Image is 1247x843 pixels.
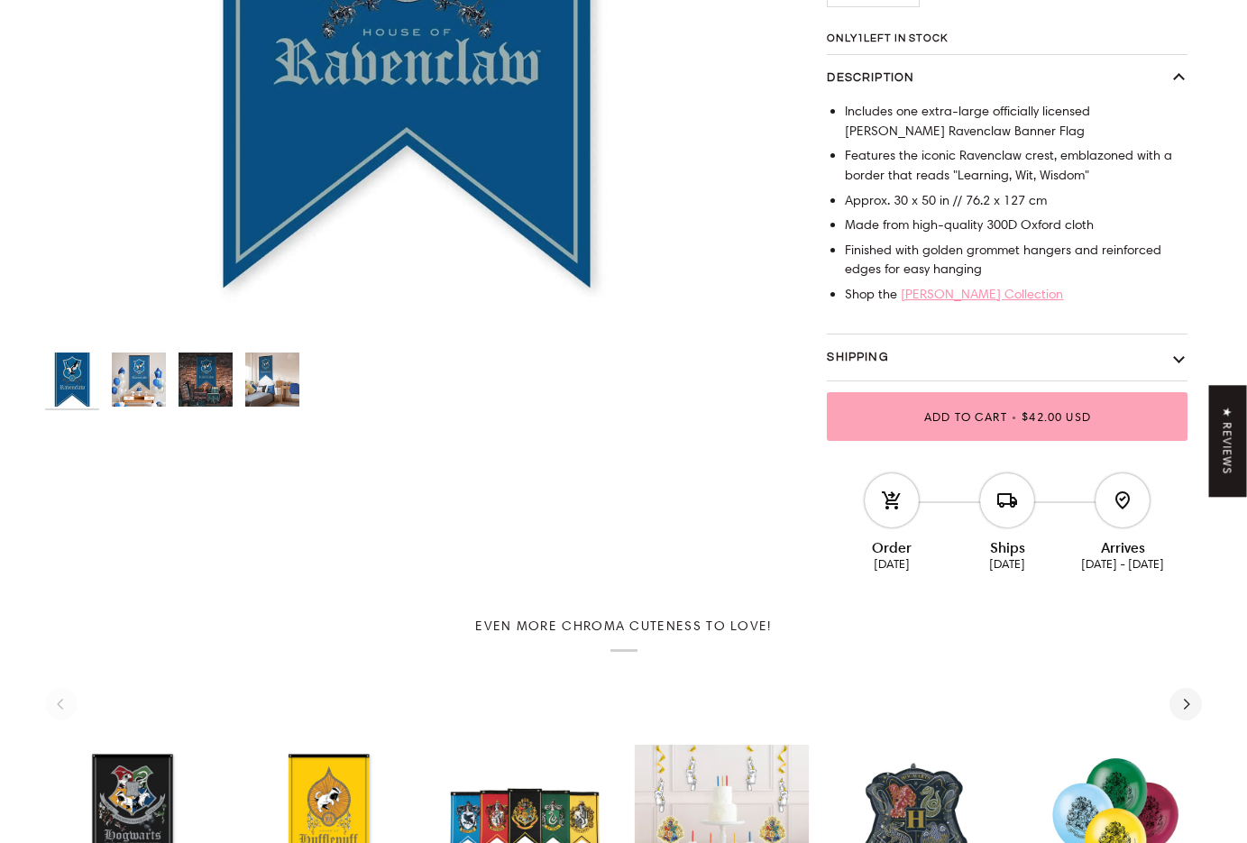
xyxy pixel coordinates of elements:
span: Only left in stock [827,33,956,44]
div: Click to open Judge.me floating reviews tab [1209,385,1247,497]
ab-date-text: [DATE] - [DATE] [1081,556,1164,571]
li: Shop the [845,285,1187,305]
span: 1 [857,33,864,43]
img: Ravenclaw House Banner - Large [179,353,233,407]
button: Next [1169,688,1202,720]
div: Ships [949,531,1065,556]
button: Add to Cart [827,392,1187,441]
ab-date-text: [DATE] [874,556,910,571]
h2: Even more Chroma cuteness to love! [45,618,1202,652]
button: Shipping [827,334,1187,381]
li: Approx. 30 x 50 in // 76.2 x 127 cm [845,191,1187,211]
a: [PERSON_NAME] Collection [901,286,1063,302]
li: Includes one e xtra-large officially licensed [PERSON_NAME] Ravenclaw Banner Flag [845,102,1187,142]
img: Ravenclaw House Banner - Large [112,353,166,407]
button: Description [827,55,1187,102]
ab-date-text: [DATE] [989,556,1025,571]
span: $42.00 USD [1022,409,1091,424]
li: Made from high-quality 300D Oxford cloth [845,215,1187,235]
img: Ravenclaw House Banner - Large [245,353,299,407]
div: Order [834,531,949,556]
img: Ravenclaw House Banner - Large [45,353,99,407]
span: Add to Cart [924,409,1007,424]
span: • [1007,409,1022,424]
li: Features the iconic Ravenclaw crest, emblazoned with a border that reads "Learning, Wit, Wisdom" [845,146,1187,186]
li: Finished with golden grommet hangers and reinforced edges for easy hanging [845,241,1187,280]
div: Arrives [1065,531,1180,556]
